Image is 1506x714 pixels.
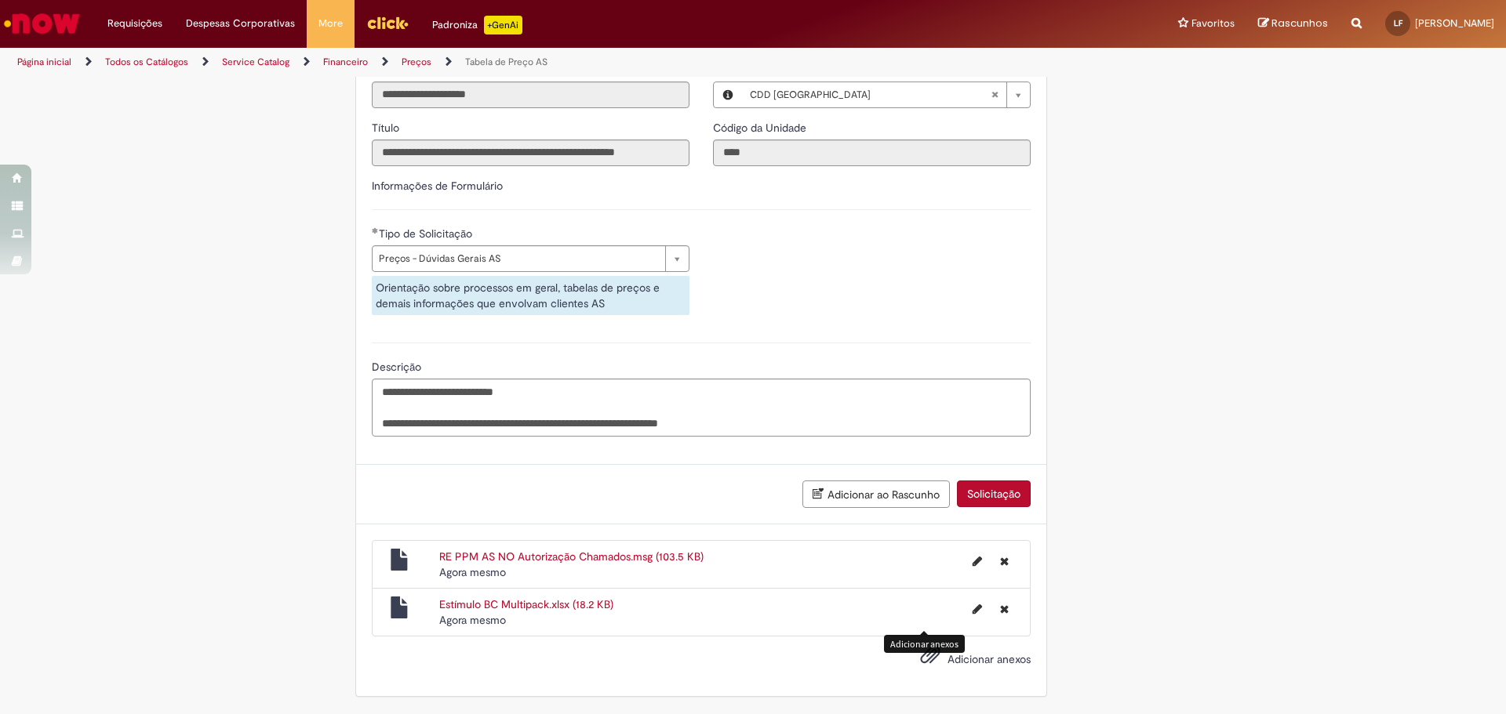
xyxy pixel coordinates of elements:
[713,63,743,77] span: Local
[1394,18,1402,28] span: LF
[991,596,1018,622] button: Excluir Estímulo BC Multipack.xlsx
[432,16,522,34] div: Padroniza
[963,596,991,622] button: Editar nome de arquivo Estímulo BC Multipack.xlsx
[379,246,657,271] span: Preços - Dúvidas Gerais AS
[439,565,506,579] time: 28/08/2025 14:54:01
[372,227,379,234] span: Obrigatório Preenchido
[713,120,809,136] label: Somente leitura - Código da Unidade
[318,16,343,31] span: More
[17,56,71,68] a: Página inicial
[2,8,82,39] img: ServiceNow
[366,11,409,34] img: click_logo_yellow_360x200.png
[12,48,992,77] ul: Trilhas de página
[372,82,689,108] input: Email
[884,635,965,653] div: Adicionar anexos
[372,120,402,136] label: Somente leitura - Título
[372,276,689,315] div: Orientação sobre processos em geral, tabelas de preços e demais informações que envolvam clientes AS
[372,121,402,135] span: Somente leitura - Título
[372,63,401,77] span: Somente leitura - Email
[714,82,742,107] button: Local, Visualizar este registro CDD Fortaleza
[484,16,522,34] p: +GenAi
[186,16,295,31] span: Despesas Corporativas
[1271,16,1328,31] span: Rascunhos
[372,360,424,374] span: Descrição
[107,16,162,31] span: Requisições
[991,549,1018,574] button: Excluir RE PPM AS NO Autorização Chamados.msg
[1258,16,1328,31] a: Rascunhos
[713,121,809,135] span: Somente leitura - Código da Unidade
[1191,16,1235,31] span: Favoritos
[439,549,704,564] a: RE PPM AS NO Autorização Chamados.msg (103.5 KB)
[742,82,1030,107] a: CDD [GEOGRAPHIC_DATA]Limpar campo Local
[802,480,950,508] button: Adicionar ao Rascunho
[1415,16,1494,30] span: [PERSON_NAME]
[439,565,506,579] span: Agora mesmo
[402,56,431,68] a: Preços
[105,56,188,68] a: Todos os Catálogos
[439,613,506,627] time: 28/08/2025 14:53:16
[323,56,368,68] a: Financeiro
[379,227,475,241] span: Tipo de Solicitação
[465,56,547,68] a: Tabela de Preço AS
[983,82,1006,107] abbr: Limpar campo Local
[963,549,991,574] button: Editar nome de arquivo RE PPM AS NO Autorização Chamados.msg
[372,379,1031,437] textarea: Descrição
[439,613,506,627] span: Agora mesmo
[222,56,289,68] a: Service Catalog
[750,82,991,107] span: CDD [GEOGRAPHIC_DATA]
[372,140,689,166] input: Título
[713,140,1031,166] input: Código da Unidade
[439,597,613,611] a: Estímulo BC Multipack.xlsx (18.2 KB)
[372,179,503,193] label: Informações de Formulário
[916,640,944,676] button: Adicionar anexos
[957,480,1031,507] button: Solicitação
[948,652,1031,666] span: Adicionar anexos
